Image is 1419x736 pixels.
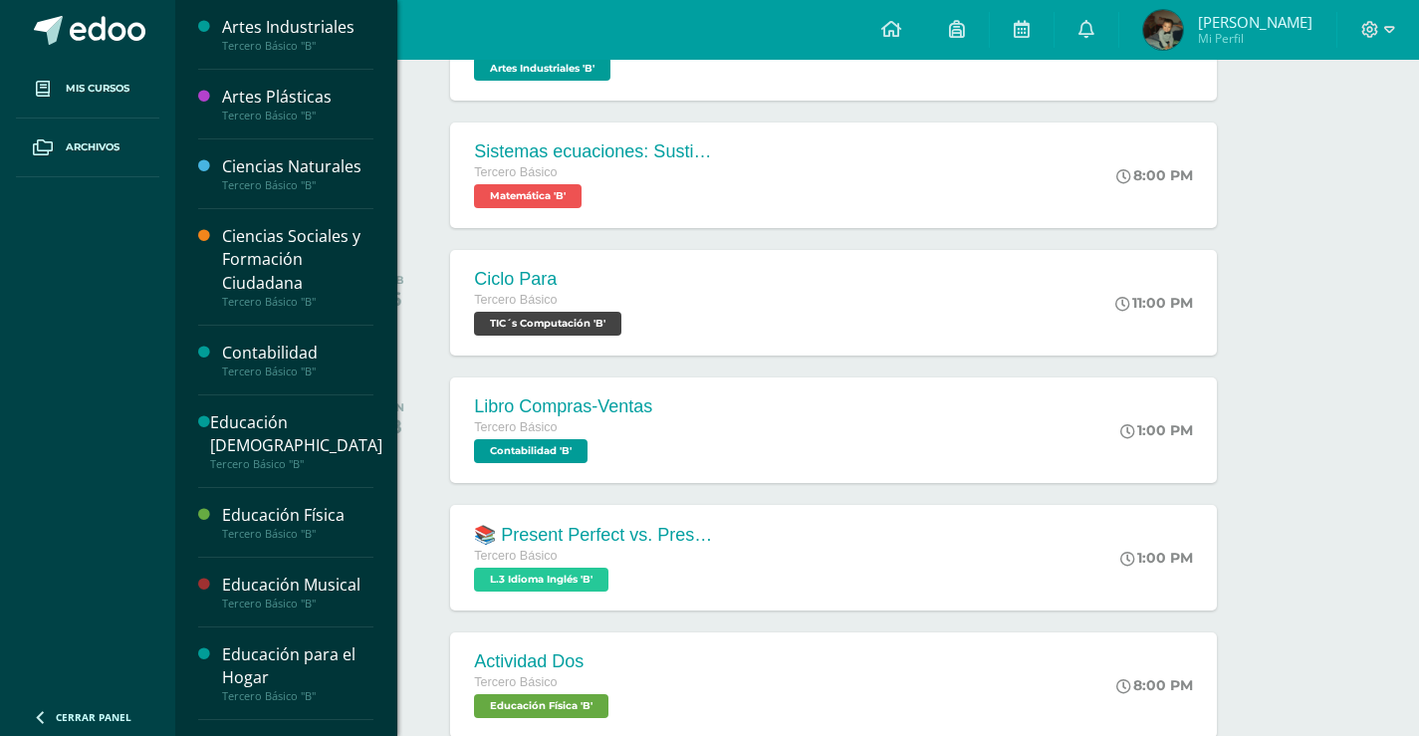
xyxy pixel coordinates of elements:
[1116,676,1193,694] div: 8:00 PM
[1120,549,1193,567] div: 1:00 PM
[1198,30,1312,47] span: Mi Perfil
[222,365,373,378] div: Tercero Básico "B"
[222,86,373,109] div: Artes Plásticas
[222,16,373,39] div: Artes Industriales
[222,342,373,378] a: ContabilidadTercero Básico "B"
[474,439,588,463] span: Contabilidad 'B'
[222,225,373,294] div: Ciencias Sociales y Formación Ciudadana
[222,109,373,123] div: Tercero Básico "B"
[222,295,373,309] div: Tercero Básico "B"
[474,420,557,434] span: Tercero Básico
[222,178,373,192] div: Tercero Básico "B"
[1116,166,1193,184] div: 8:00 PM
[66,81,129,97] span: Mis cursos
[222,689,373,703] div: Tercero Básico "B"
[474,269,626,290] div: Ciclo Para
[1120,421,1193,439] div: 1:00 PM
[222,574,373,597] div: Educación Musical
[210,457,382,471] div: Tercero Básico "B"
[222,342,373,365] div: Contabilidad
[474,165,557,179] span: Tercero Básico
[222,16,373,53] a: Artes IndustrialesTercero Básico "B"
[1115,294,1193,312] div: 11:00 PM
[474,694,608,718] span: Educación Física 'B'
[222,574,373,611] a: Educación MusicalTercero Básico "B"
[16,119,159,177] a: Archivos
[210,411,382,471] a: Educación [DEMOGRAPHIC_DATA]Tercero Básico "B"
[222,504,373,527] div: Educación Física
[222,643,373,689] div: Educación para el Hogar
[1143,10,1183,50] img: edeff33ee0c73cf4ecd2f30776e8b92c.png
[474,524,713,546] div: 📚 Present Perfect vs. Present Perfect Continuous Quiz No. 1
[222,155,373,192] a: Ciencias NaturalesTercero Básico "B"
[222,155,373,178] div: Ciencias Naturales
[222,527,373,541] div: Tercero Básico "B"
[474,549,557,563] span: Tercero Básico
[222,225,373,308] a: Ciencias Sociales y Formación CiudadanaTercero Básico "B"
[474,293,557,307] span: Tercero Básico
[474,651,613,672] div: Actividad Dos
[474,675,557,689] span: Tercero Básico
[474,568,608,592] span: L.3 Idioma Inglés 'B'
[210,411,382,457] div: Educación [DEMOGRAPHIC_DATA]
[474,141,713,162] div: Sistemas ecuaciones: Sustitución e igualación
[222,86,373,123] a: Artes PlásticasTercero Básico "B"
[222,597,373,611] div: Tercero Básico "B"
[474,396,652,417] div: Libro Compras-Ventas
[474,312,621,336] span: TIC´s Computación 'B'
[222,39,373,53] div: Tercero Básico "B"
[474,57,610,81] span: Artes Industriales 'B'
[56,710,131,724] span: Cerrar panel
[66,139,119,155] span: Archivos
[474,184,582,208] span: Matemática 'B'
[16,60,159,119] a: Mis cursos
[1198,12,1312,32] span: [PERSON_NAME]
[222,643,373,703] a: Educación para el HogarTercero Básico "B"
[222,504,373,541] a: Educación FísicaTercero Básico "B"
